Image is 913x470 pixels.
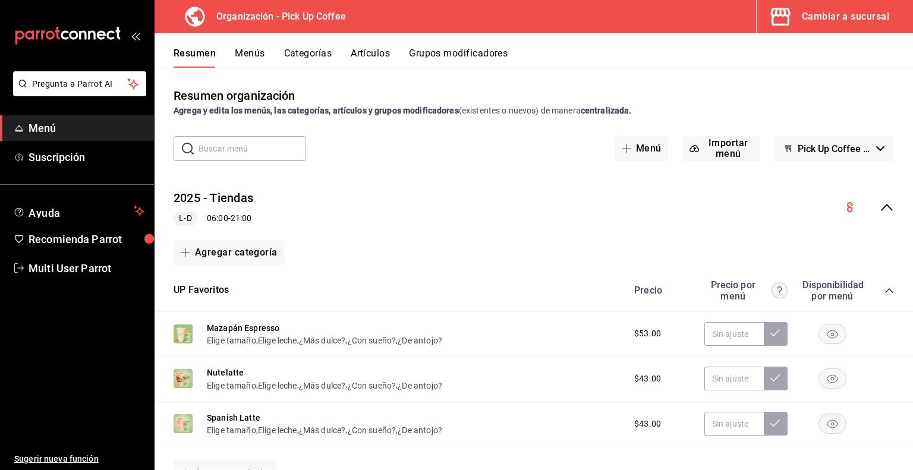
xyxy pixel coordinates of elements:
button: Agregar categoría [174,240,285,265]
strong: Agrega y edita los menús, las categorías, artículos y grupos modificadores [174,106,459,115]
button: Spanish Latte [207,412,260,424]
button: Elige leche [258,335,297,346]
button: Nutelatte [207,367,244,378]
button: open_drawer_menu [131,31,140,40]
span: Multi User Parrot [29,260,144,276]
button: ¿Más dulce? [299,424,346,436]
button: Resumen [174,48,216,68]
span: $53.00 [634,327,661,340]
button: Pregunta a Parrot AI [13,71,146,96]
div: (existentes o nuevos) de manera [174,105,894,117]
h3: Organización - Pick Up Coffee [207,10,346,24]
div: , , , , [207,334,442,346]
div: Resumen organización [174,87,295,105]
div: Disponibilidad por menú [802,279,862,302]
span: Ayuda [29,204,129,218]
button: Elige leche [258,424,297,436]
button: ¿De antojo? [398,424,442,436]
div: Precio por menú [704,279,788,302]
div: 06:00 - 21:00 [174,212,253,226]
span: L-D [174,212,196,225]
strong: centralizada. [581,106,632,115]
button: Pick Up Coffee (Borrador) [774,136,894,161]
span: $43.00 [634,373,661,385]
img: Preview [174,324,193,343]
img: Preview [174,414,193,433]
span: Recomienda Parrot [29,231,144,247]
button: Artículos [351,48,390,68]
button: ¿De antojo? [398,335,442,346]
button: 2025 - Tiendas [174,190,253,207]
button: Menús [235,48,265,68]
a: Pregunta a Parrot AI [8,86,146,99]
button: collapse-category-row [884,286,894,295]
span: Sugerir nueva función [14,453,144,465]
button: Mazapán Espresso [207,322,279,334]
button: ¿De antojo? [398,380,442,392]
div: navigation tabs [174,48,913,68]
span: Pick Up Coffee (Borrador) [798,143,871,154]
div: , , , , [207,378,442,391]
button: ¿Más dulce? [299,335,346,346]
button: Elige tamaño [207,380,256,392]
span: Suscripción [29,149,144,165]
button: Elige tamaño [207,424,256,436]
div: Precio [622,285,698,296]
div: collapse-menu-row [155,180,913,235]
input: Sin ajuste [704,412,764,436]
input: Buscar menú [199,137,306,160]
span: Menú [29,120,144,136]
button: Grupos modificadores [409,48,508,68]
button: Categorías [284,48,332,68]
span: Pregunta a Parrot AI [32,78,128,90]
input: Sin ajuste [704,322,764,346]
input: Sin ajuste [704,367,764,390]
button: Importar menú [682,136,760,161]
span: $43.00 [634,418,661,430]
div: , , , , [207,424,442,436]
button: Elige leche [258,380,297,392]
button: ¿Con sueño? [348,380,396,392]
button: UP Favoritos [174,283,229,297]
button: ¿Más dulce? [299,380,346,392]
button: Elige tamaño [207,335,256,346]
img: Preview [174,369,193,388]
button: Menú [615,136,669,161]
button: ¿Con sueño? [348,335,396,346]
div: Cambiar a sucursal [802,8,889,25]
button: ¿Con sueño? [348,424,396,436]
